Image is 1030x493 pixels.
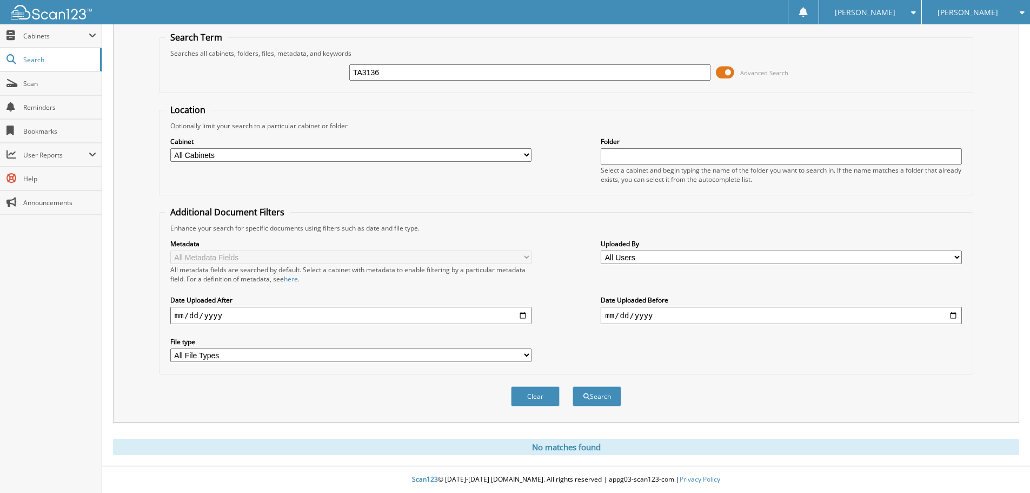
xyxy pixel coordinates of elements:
span: Scan123 [412,475,438,484]
iframe: Chat Widget [976,441,1030,493]
span: Scan [23,79,96,88]
label: Folder [601,137,962,146]
legend: Location [165,104,211,116]
div: Select a cabinet and begin typing the name of the folder you want to search in. If the name match... [601,166,962,184]
div: Enhance your search for specific documents using filters such as date and file type. [165,224,967,233]
input: end [601,307,962,324]
span: Announcements [23,198,96,207]
div: Optionally limit your search to a particular cabinet or folder [165,121,967,130]
span: Reminders [23,103,96,112]
div: No matches found [113,439,1019,455]
a: here [284,274,298,284]
div: All metadata fields are searched by default. Select a cabinet with metadata to enable filtering b... [170,265,531,284]
input: start [170,307,531,324]
div: © [DATE]-[DATE] [DOMAIN_NAME]. All rights reserved | appg03-scan123-com | [102,466,1030,493]
button: Search [573,386,621,406]
span: User Reports [23,150,89,160]
legend: Additional Document Filters [165,206,290,218]
label: Date Uploaded After [170,295,531,305]
button: Clear [511,386,560,406]
span: Bookmarks [23,127,96,136]
legend: Search Term [165,31,228,43]
span: Help [23,174,96,183]
div: Searches all cabinets, folders, files, metadata, and keywords [165,49,967,58]
label: File type [170,337,531,346]
span: Cabinets [23,31,89,41]
label: Metadata [170,239,531,248]
a: Privacy Policy [680,475,720,484]
span: [PERSON_NAME] [835,9,895,16]
img: scan123-logo-white.svg [11,5,92,19]
label: Uploaded By [601,239,962,248]
label: Cabinet [170,137,531,146]
span: Search [23,55,95,64]
span: [PERSON_NAME] [938,9,998,16]
span: Advanced Search [740,69,788,77]
label: Date Uploaded Before [601,295,962,305]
